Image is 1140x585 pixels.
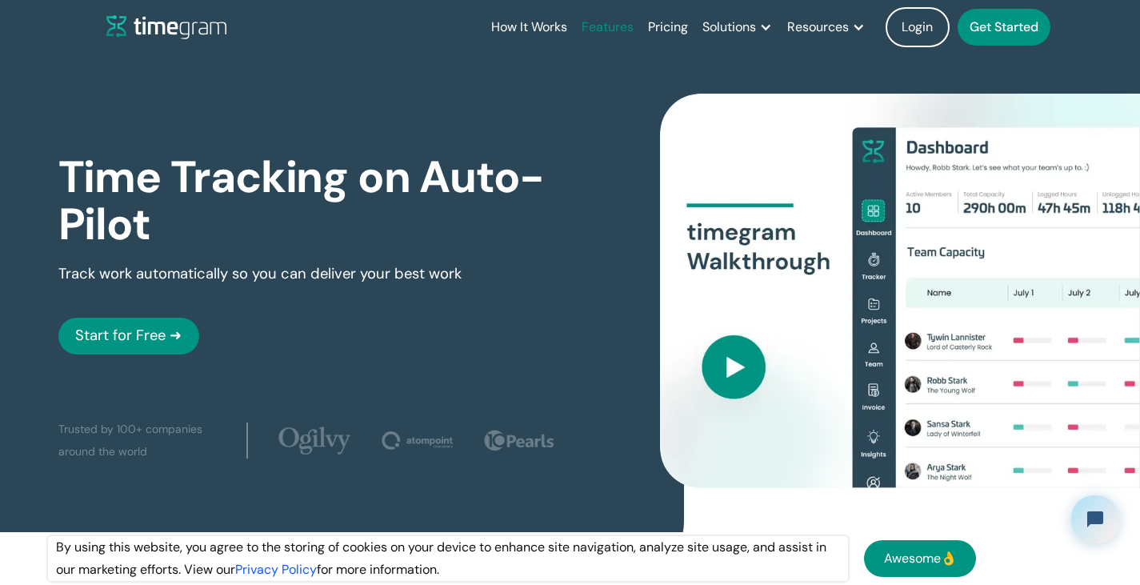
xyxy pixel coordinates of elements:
[58,419,233,463] div: Trusted by 100+ companies around the world
[58,154,570,247] h1: Time Tracking on Auto-Pilot
[58,318,199,355] a: Start for Free ➜
[235,561,317,578] a: Privacy Policy
[58,263,462,286] p: Track work automatically so you can deliver your best work
[864,540,976,577] a: Awesome👌
[702,16,756,38] div: Solutions
[787,16,849,38] div: Resources
[958,9,1050,46] a: Get Started
[48,536,848,581] div: By using this website, you agree to the storing of cookies on your device to enhance site navigat...
[886,7,950,47] a: Login
[1058,482,1133,557] iframe: Tidio Chat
